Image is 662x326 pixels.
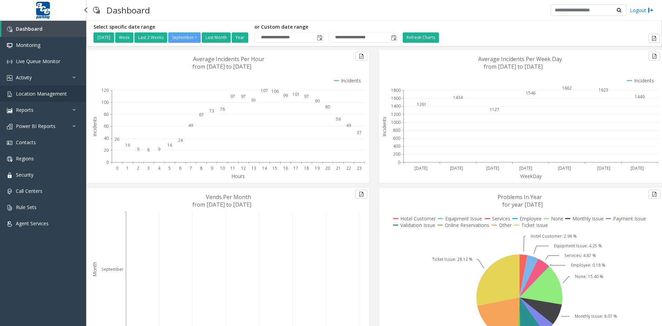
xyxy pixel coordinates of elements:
[137,146,139,152] text: 9
[391,103,401,109] text: 1400
[241,93,246,99] text: 97
[220,106,225,112] text: 76
[7,27,12,32] img: 'icon'
[393,135,400,141] text: 600
[432,256,473,262] text: Ticket Issue: 28.12 %
[200,165,202,171] text: 8
[490,107,499,112] text: 1127
[16,171,33,178] span: Security
[202,32,231,43] button: Last Month
[391,87,401,93] text: 1800
[391,119,401,125] text: 1000
[7,75,12,81] img: 'icon'
[193,55,264,63] text: Average Incidents Per Hour
[147,165,150,171] text: 3
[450,165,463,171] text: [DATE]
[283,165,288,171] text: 16
[16,26,42,32] span: Dashboard
[7,205,12,210] img: 'icon'
[262,165,267,171] text: 14
[115,32,133,43] button: Week
[7,43,12,48] img: 'icon'
[357,165,362,171] text: 23
[114,136,119,142] text: 26
[357,130,362,136] text: 37
[167,142,172,148] text: 16
[293,165,298,171] text: 17
[103,2,153,19] h3: Dashboard
[346,165,351,171] text: 22
[16,42,40,48] span: Monitoring
[531,233,577,239] text: Hotel Customer: 2.96 %
[209,108,214,114] text: 73
[346,122,351,128] text: 49
[391,95,401,101] text: 1600
[391,111,401,117] text: 1200
[190,165,192,171] text: 7
[649,190,660,199] button: Export to pdf
[16,139,36,146] span: Contacts
[199,112,204,118] text: 67
[648,34,660,43] button: Export to pdf
[147,147,150,153] text: 8
[597,165,610,171] text: [DATE]
[137,165,139,171] text: 2
[554,243,602,249] text: Equipment Issue: 4.25 %
[271,88,279,94] text: 106
[125,142,130,148] text: 16
[158,165,161,171] text: 4
[558,165,571,171] text: [DATE]
[292,91,300,97] text: 101
[101,87,109,93] text: 120
[16,58,60,65] span: Live Queue Monitor
[304,93,309,99] text: 97
[231,173,245,179] text: Hours
[631,165,644,171] text: [DATE]
[393,127,400,133] text: 800
[315,33,323,42] span: Toggle popup
[283,92,288,98] text: 99
[393,143,400,149] text: 400
[168,32,201,43] button: September
[649,52,660,61] button: Export to pdf
[272,165,277,171] text: 15
[648,7,653,14] img: logout
[526,90,535,96] text: 1546
[16,188,42,194] span: Call Centers
[315,98,320,104] text: 90
[562,85,572,91] text: 1662
[93,24,249,30] h5: Select specific date range
[126,165,129,171] text: 1
[232,32,248,43] button: Year
[520,173,542,179] text: WeekDay
[16,74,32,81] span: Activity
[104,123,109,129] text: 60
[7,172,12,178] img: 'icon'
[16,155,34,162] span: Regions
[398,159,400,165] text: 0
[241,165,246,171] text: 12
[116,165,118,171] text: 0
[403,32,439,43] button: Refresh Charts
[7,108,12,113] img: 'icon'
[230,93,235,99] text: 97
[7,189,12,194] img: 'icon'
[336,165,341,171] text: 21
[498,193,542,201] text: Problems In Year
[220,165,225,171] text: 10
[1,21,86,37] a: Dashboard
[484,63,543,70] text: from [DATE] to [DATE]
[261,88,268,93] text: 107
[16,204,37,210] span: Rule Sets
[325,165,330,171] text: 20
[230,165,235,171] text: 11
[211,165,213,171] text: 9
[168,165,171,171] text: 5
[251,97,256,103] text: 91
[7,140,12,146] img: 'icon'
[315,165,320,171] text: 19
[571,262,605,268] text: Employee: 0.18 %
[355,52,367,61] button: Export to pdf
[336,116,341,122] text: 59
[251,165,256,171] text: 13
